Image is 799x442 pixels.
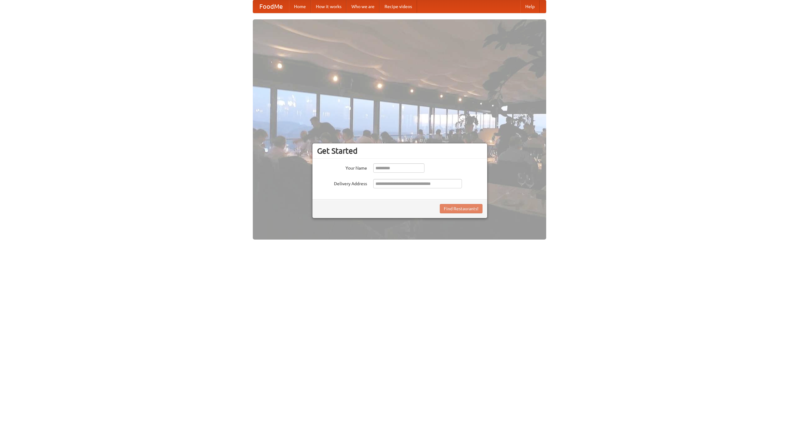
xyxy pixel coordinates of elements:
a: How it works [311,0,346,13]
a: Home [289,0,311,13]
a: Help [520,0,540,13]
a: FoodMe [253,0,289,13]
button: Find Restaurants! [440,204,483,213]
a: Who we are [346,0,380,13]
h3: Get Started [317,146,483,156]
a: Recipe videos [380,0,417,13]
label: Your Name [317,163,367,171]
label: Delivery Address [317,179,367,187]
